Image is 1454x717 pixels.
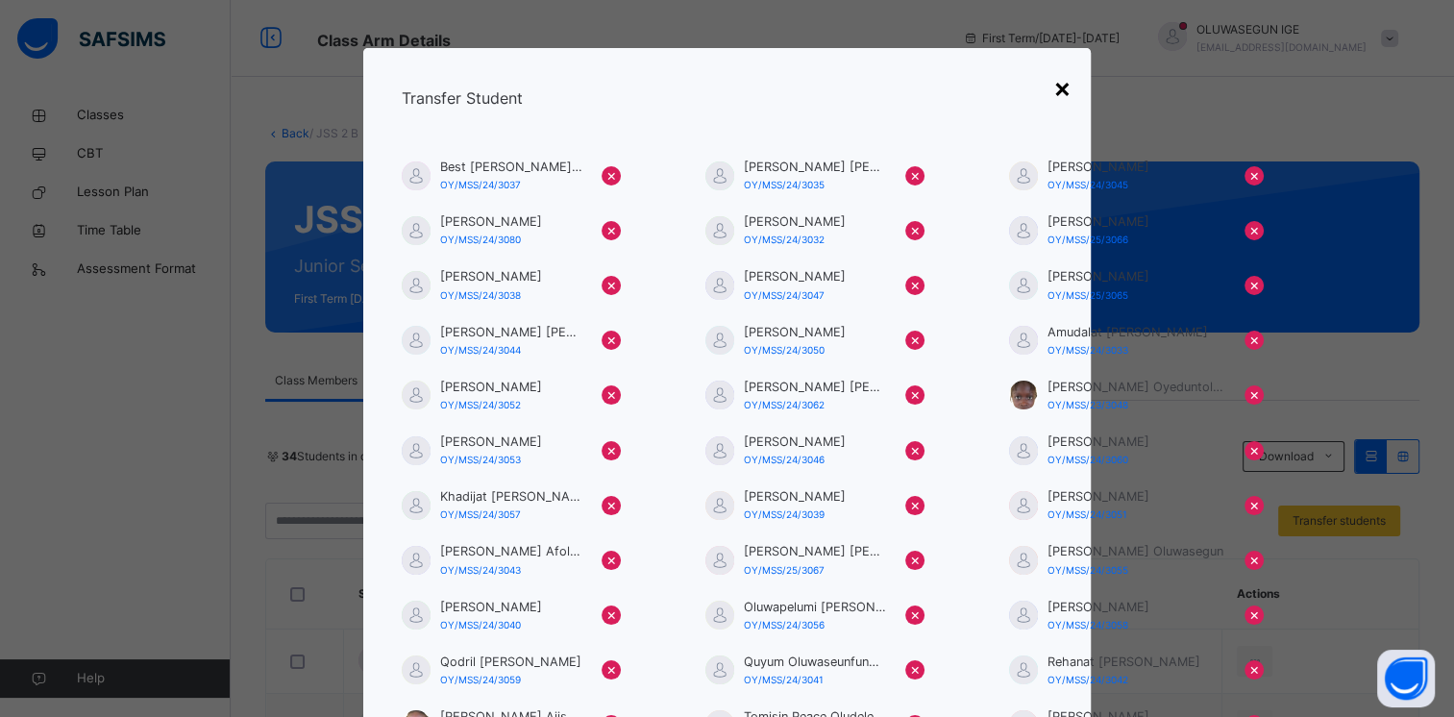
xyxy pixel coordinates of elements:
[744,344,825,356] span: OY/MSS/24/3050
[1047,158,1225,176] span: [PERSON_NAME]
[440,378,582,396] span: [PERSON_NAME]
[744,433,886,451] span: [PERSON_NAME]
[440,454,521,465] span: OY/MSS/24/3053
[1047,212,1225,231] span: [PERSON_NAME]
[910,273,921,296] span: ×
[910,383,921,406] span: ×
[606,438,617,461] span: ×
[1047,674,1128,685] span: OY/MSS/24/3042
[1047,399,1128,410] span: OY/MSS/23/3048
[440,289,521,301] span: OY/MSS/24/3038
[606,328,617,351] span: ×
[1249,328,1260,351] span: ×
[402,88,523,108] span: Transfer Student
[744,454,825,465] span: OY/MSS/24/3046
[440,399,521,410] span: OY/MSS/24/3052
[440,674,521,685] span: OY/MSS/24/3059
[1047,653,1225,671] span: Rehanat [PERSON_NAME]
[744,289,825,301] span: OY/MSS/24/3047
[1047,267,1225,285] span: [PERSON_NAME]
[1377,650,1435,707] button: Open asap
[910,657,921,680] span: ×
[1047,179,1128,190] span: OY/MSS/24/3045
[744,619,825,630] span: OY/MSS/24/3056
[744,323,886,341] span: [PERSON_NAME]
[1249,163,1260,186] span: ×
[1249,493,1260,516] span: ×
[606,273,617,296] span: ×
[440,433,582,451] span: [PERSON_NAME]
[606,657,617,680] span: ×
[1047,433,1225,451] span: [PERSON_NAME]
[744,212,886,231] span: [PERSON_NAME]
[1249,438,1260,461] span: ×
[606,493,617,516] span: ×
[1249,603,1260,626] span: ×
[1047,323,1225,341] span: Amudalat [PERSON_NAME]
[1249,548,1260,571] span: ×
[1047,508,1127,520] span: OY/MSS/24/3051
[1249,218,1260,241] span: ×
[744,234,825,245] span: OY/MSS/24/3032
[910,328,921,351] span: ×
[440,598,582,616] span: [PERSON_NAME]
[440,564,521,576] span: OY/MSS/24/3043
[606,163,617,186] span: ×
[440,508,521,520] span: OY/MSS/24/3057
[1249,657,1260,680] span: ×
[606,548,617,571] span: ×
[744,508,825,520] span: OY/MSS/24/3039
[744,674,824,685] span: OY/MSS/24/3041
[910,163,921,186] span: ×
[1047,234,1128,245] span: OY/MSS/25/3066
[440,344,521,356] span: OY/MSS/24/3044
[606,603,617,626] span: ×
[606,383,617,406] span: ×
[440,158,582,176] span: Best [PERSON_NAME]-moronfade
[1047,378,1225,396] span: [PERSON_NAME] Oyeduntola [PERSON_NAME]
[1047,598,1225,616] span: [PERSON_NAME]
[744,564,825,576] span: OY/MSS/25/3067
[744,267,886,285] span: [PERSON_NAME]
[744,653,886,671] span: Quyum Oluwaseunfunmi Aderoju
[910,493,921,516] span: ×
[440,267,582,285] span: [PERSON_NAME]
[744,487,886,506] span: [PERSON_NAME]
[440,487,582,506] span: Khadijat [PERSON_NAME]
[1047,344,1128,356] span: OY/MSS/24/3033
[744,158,886,176] span: [PERSON_NAME] [PERSON_NAME]
[910,603,921,626] span: ×
[744,598,886,616] span: Oluwapelumi [PERSON_NAME]
[1047,487,1225,506] span: [PERSON_NAME]
[1053,67,1072,108] div: ×
[1047,454,1128,465] span: OY/MSS/24/3060
[440,234,521,245] span: OY/MSS/24/3080
[744,542,886,560] span: [PERSON_NAME] [PERSON_NAME]
[910,438,921,461] span: ×
[744,399,825,410] span: OY/MSS/24/3062
[606,218,617,241] span: ×
[1249,383,1260,406] span: ×
[1047,542,1225,560] span: [PERSON_NAME] Oluwasegun
[440,653,582,671] span: Qodril [PERSON_NAME]
[440,323,582,341] span: [PERSON_NAME] [PERSON_NAME]
[910,218,921,241] span: ×
[744,179,825,190] span: OY/MSS/24/3035
[440,542,582,560] span: [PERSON_NAME] Afolahan
[440,179,521,190] span: OY/MSS/24/3037
[1047,289,1128,301] span: OY/MSS/25/3065
[744,378,886,396] span: [PERSON_NAME] [PERSON_NAME]
[440,619,521,630] span: OY/MSS/24/3040
[1249,273,1260,296] span: ×
[440,212,582,231] span: [PERSON_NAME]
[1047,619,1128,630] span: OY/MSS/24/3058
[1047,564,1128,576] span: OY/MSS/24/3055
[910,548,921,571] span: ×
